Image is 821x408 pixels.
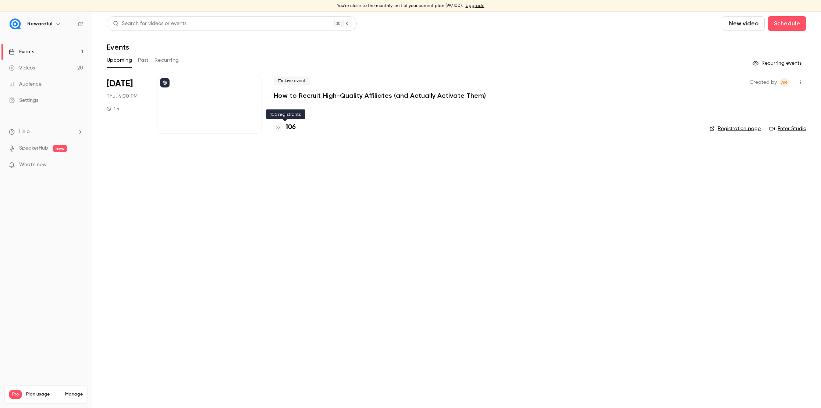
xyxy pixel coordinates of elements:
[274,122,296,132] a: 106
[710,125,761,132] a: Registration page
[107,75,145,134] div: Sep 18 Thu, 5:00 PM (Europe/Paris)
[285,122,296,132] h4: 106
[107,54,132,66] button: Upcoming
[750,78,777,87] span: Created by
[19,144,48,152] a: SpeakerHub
[19,128,30,136] span: Help
[74,162,83,168] iframe: Noticeable Trigger
[154,54,179,66] button: Recurring
[466,3,484,9] a: Upgrade
[65,391,83,397] a: Manage
[107,43,129,51] h1: Events
[9,48,34,56] div: Events
[9,390,22,399] span: Pro
[27,20,52,28] h6: Rewardful
[19,161,47,169] span: What's new
[770,125,806,132] a: Enter Studio
[107,78,133,90] span: [DATE]
[749,57,806,69] button: Recurring events
[9,97,38,104] div: Settings
[781,78,787,87] span: AR
[274,76,310,85] span: Live event
[768,16,806,31] button: Schedule
[9,64,35,72] div: Videos
[723,16,765,31] button: New video
[780,78,789,87] span: Audrey Rampon
[138,54,149,66] button: Past
[274,91,486,100] a: How to Recruit High-Quality Affiliates (and Actually Activate Them)
[9,18,21,30] img: Rewardful
[9,80,42,88] div: Audience
[107,106,119,112] div: 1 h
[9,128,83,136] li: help-dropdown-opener
[113,20,186,28] div: Search for videos or events
[107,93,138,100] span: Thu, 4:00 PM
[53,145,67,152] span: new
[26,391,61,397] span: Plan usage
